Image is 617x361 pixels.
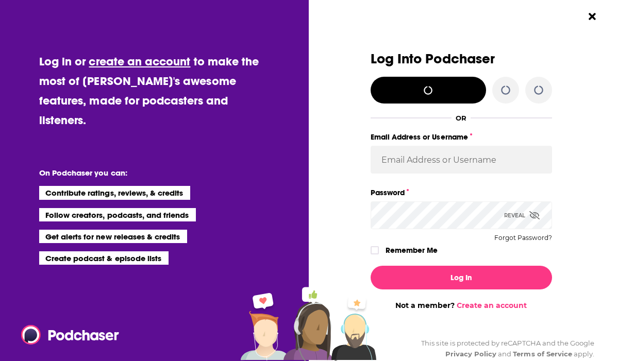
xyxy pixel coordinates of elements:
[21,325,120,345] img: Podchaser - Follow, Share and Rate Podcasts
[39,168,245,178] li: On Podchaser you can:
[413,338,594,359] div: This site is protected by reCAPTCHA and the Google and apply.
[371,51,552,66] h3: Log Into Podchaser
[504,201,540,229] div: Reveal
[371,146,552,174] input: Email Address or Username
[582,7,602,26] button: Close Button
[386,244,438,257] label: Remember Me
[371,130,552,144] label: Email Address or Username
[39,230,187,243] li: Get alerts for new releases & credits
[513,350,572,358] a: Terms of Service
[39,251,169,265] li: Create podcast & episode lists
[494,234,552,242] button: Forgot Password?
[89,54,190,68] a: create an account
[371,301,552,310] div: Not a member?
[21,325,112,345] a: Podchaser - Follow, Share and Rate Podcasts
[371,186,552,199] label: Password
[39,186,191,199] li: Contribute ratings, reviews, & credits
[371,266,552,289] button: Log In
[445,350,497,358] a: Privacy Policy
[456,114,466,122] div: OR
[39,208,196,221] li: Follow creators, podcasts, and friends
[457,301,527,310] a: Create an account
